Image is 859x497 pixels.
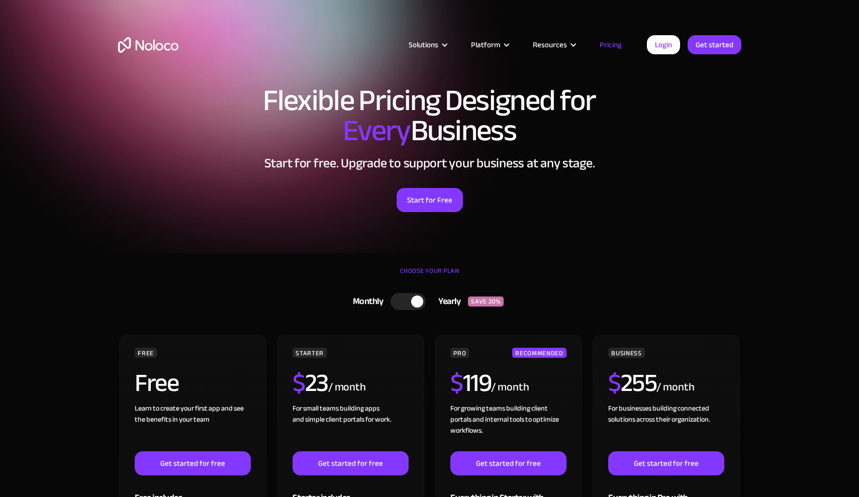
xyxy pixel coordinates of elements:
[533,38,567,51] div: Resources
[656,379,694,395] div: / month
[328,379,366,395] div: / month
[608,359,621,407] span: $
[608,348,644,358] div: BUSINESS
[426,294,468,309] div: Yearly
[450,403,566,451] div: For growing teams building client portals and internal tools to optimize workflows.
[450,348,469,358] div: PRO
[520,38,587,51] div: Resources
[293,451,408,475] a: Get started for free
[118,37,178,53] a: home
[135,370,178,395] h2: Free
[135,348,157,358] div: FREE
[293,348,326,358] div: STARTER
[118,156,741,171] h2: Start for free. Upgrade to support your business at any stage.
[468,296,504,307] div: SAVE 20%
[135,403,250,451] div: Learn to create your first app and see the benefits in your team ‍
[608,370,656,395] h2: 255
[409,38,438,51] div: Solutions
[396,38,458,51] div: Solutions
[293,370,328,395] h2: 23
[450,359,463,407] span: $
[688,35,741,54] a: Get started
[608,451,724,475] a: Get started for free
[450,451,566,475] a: Get started for free
[118,85,741,146] h1: Flexible Pricing Designed for Business
[491,379,529,395] div: / month
[471,38,500,51] div: Platform
[293,359,305,407] span: $
[587,38,634,51] a: Pricing
[293,403,408,451] div: For small teams building apps and simple client portals for work. ‍
[608,403,724,451] div: For businesses building connected solutions across their organization. ‍
[397,188,463,212] a: Start for Free
[450,370,491,395] h2: 119
[458,38,520,51] div: Platform
[118,263,741,288] div: CHOOSE YOUR PLAN
[340,294,391,309] div: Monthly
[343,103,411,159] span: Every
[512,348,566,358] div: RECOMMENDED
[135,451,250,475] a: Get started for free
[647,35,680,54] a: Login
